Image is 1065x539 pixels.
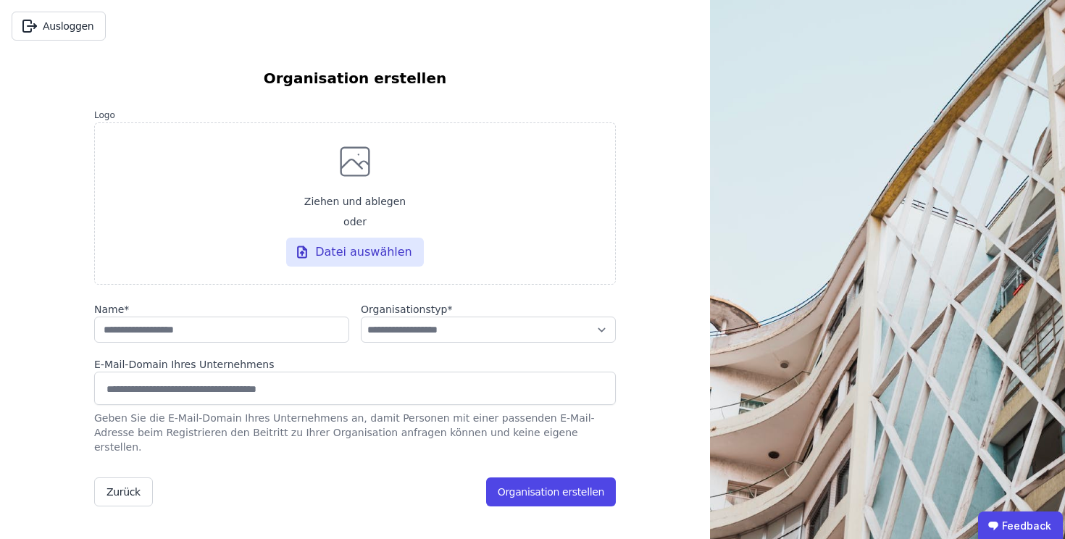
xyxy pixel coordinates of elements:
[304,194,406,209] span: Ziehen und ablegen
[361,302,616,317] label: audits.requiredField
[94,405,616,454] div: Geben Sie die E-Mail-Domain Ihres Unternehmens an, damit Personen mit einer passenden E-Mail-Adre...
[343,214,367,229] span: oder
[94,477,153,506] button: Zurück
[94,67,616,89] h6: Organisation erstellen
[94,302,349,317] label: audits.requiredField
[486,477,616,506] button: Organisation erstellen
[286,238,424,267] div: Datei auswählen
[12,12,106,41] button: Ausloggen
[94,109,616,121] label: Logo
[94,357,616,372] div: E-Mail-Domain Ihres Unternehmens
